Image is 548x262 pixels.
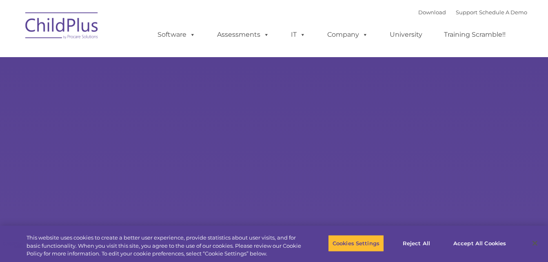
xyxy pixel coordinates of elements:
a: Assessments [209,27,277,43]
a: IT [283,27,314,43]
a: Training Scramble!! [436,27,514,43]
button: Close [526,234,544,252]
div: This website uses cookies to create a better user experience, provide statistics about user visit... [27,234,302,258]
button: Accept All Cookies [449,235,510,252]
a: Schedule A Demo [479,9,527,16]
a: Software [149,27,204,43]
font: | [418,9,527,16]
a: Support [456,9,477,16]
a: Download [418,9,446,16]
a: Company [319,27,376,43]
img: ChildPlus by Procare Solutions [21,7,103,47]
button: Reject All [391,235,442,252]
a: University [382,27,430,43]
button: Cookies Settings [328,235,384,252]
